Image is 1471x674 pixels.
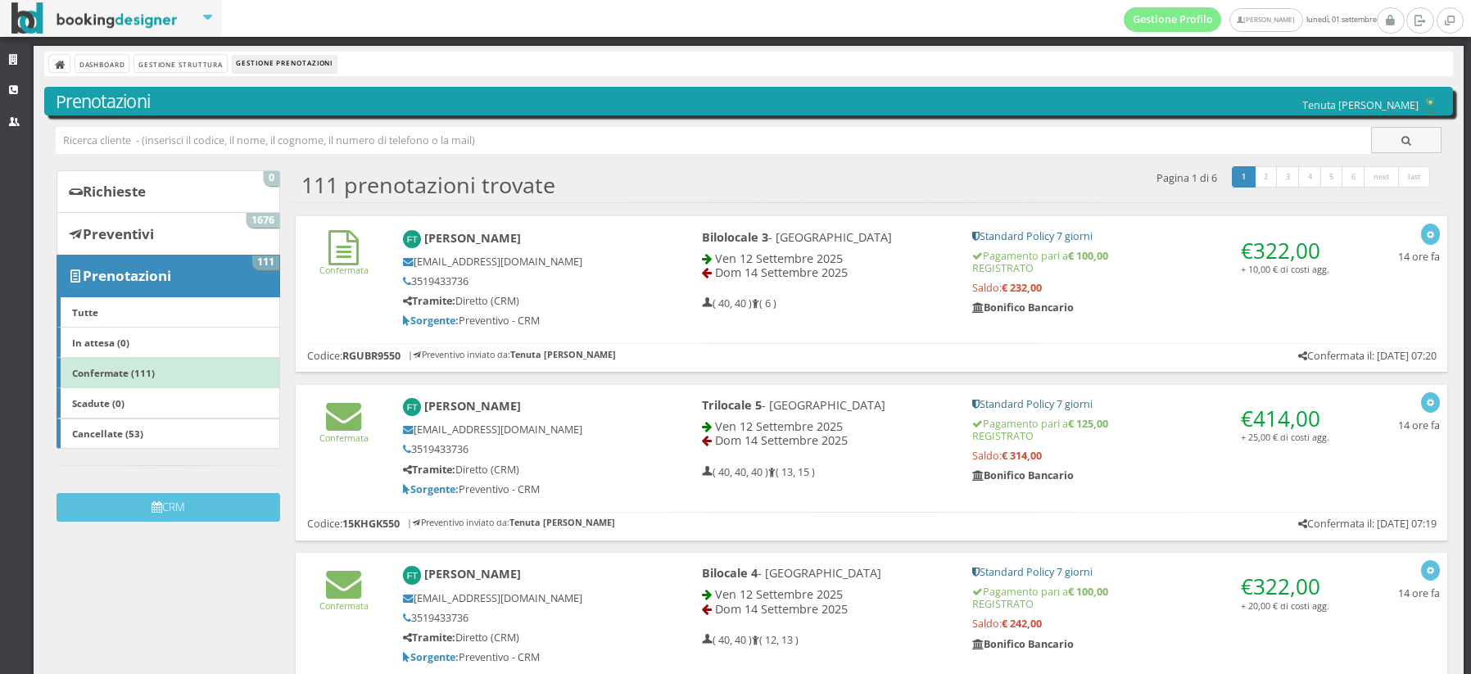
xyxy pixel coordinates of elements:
b: Tramite: [403,631,455,645]
b: Scadute (0) [72,396,124,409]
h5: Pagamento pari a REGISTRATO [972,250,1329,274]
h3: Prenotazioni [56,91,1442,112]
h5: 3519433736 [403,275,646,287]
span: € [1241,572,1320,601]
b: Sorgente: [403,650,459,664]
h5: Standard Policy 7 giorni [972,566,1329,578]
h5: ( 40, 40 ) ( 6 ) [702,297,776,310]
h5: ( 40, 40, 40 ) ( 13, 15 ) [702,466,815,478]
b: In attesa (0) [72,336,129,349]
img: Federica Trivelloni [403,398,422,417]
a: Gestione Profilo [1124,7,1222,32]
h5: Diretto (CRM) [403,295,646,307]
h5: Saldo: [972,617,1329,630]
small: + 10,00 € di costi agg. [1241,263,1329,275]
h4: - [GEOGRAPHIC_DATA] [702,398,950,412]
strong: € 100,00 [1068,585,1108,599]
b: Sorgente: [403,314,459,328]
a: 3 [1276,166,1300,188]
b: Tenuta [PERSON_NAME] [510,348,616,360]
h2: 111 prenotazioni trovate [301,172,555,198]
b: [PERSON_NAME] [424,230,521,246]
h5: Pagamento pari a REGISTRATO [972,418,1329,442]
a: Dashboard [75,55,129,72]
h5: 14 ore fa [1398,419,1440,432]
b: Tenuta [PERSON_NAME] [509,516,615,528]
b: Bonifico Bancario [972,637,1074,651]
strong: € 242,00 [1002,617,1042,631]
strong: € 232,00 [1002,281,1042,295]
a: Confermate (111) [57,357,280,388]
a: Confermata [319,251,369,276]
span: 0 [264,171,280,186]
a: Tutte [57,296,280,328]
small: + 25,00 € di costi agg. [1241,431,1329,443]
a: Richieste 0 [57,170,280,213]
h4: - [GEOGRAPHIC_DATA] [702,230,950,244]
a: Scadute (0) [57,387,280,418]
b: RGUBR9550 [342,349,401,363]
h5: Standard Policy 7 giorni [972,398,1329,410]
span: 322,00 [1253,572,1320,601]
h5: Standard Policy 7 giorni [972,230,1329,242]
h5: 3519433736 [403,612,646,624]
b: Bonifico Bancario [972,468,1074,482]
a: Preventivi 1676 [57,212,280,255]
span: lunedì, 01 settembre [1124,7,1377,32]
img: Federica Trivelloni [403,566,422,585]
span: Ven 12 Settembre 2025 [715,586,843,602]
li: Gestione Prenotazioni [233,55,337,73]
h5: [EMAIL_ADDRESS][DOMAIN_NAME] [403,423,646,436]
img: c17ce5f8a98d11e9805da647fc135771.png [1419,97,1442,115]
h5: Diretto (CRM) [403,631,646,644]
h5: Preventivo - CRM [403,651,646,663]
span: Dom 14 Settembre 2025 [715,432,848,448]
h5: Preventivo - CRM [403,483,646,495]
span: € [1241,236,1320,265]
span: Dom 14 Settembre 2025 [715,601,848,617]
strong: € 125,00 [1068,417,1108,431]
a: Gestione Struttura [134,55,226,72]
b: Confermate (111) [72,366,155,379]
h5: Codice: [307,350,401,362]
h5: Saldo: [972,450,1329,462]
h5: Diretto (CRM) [403,464,646,476]
h5: Pagina 1 di 6 [1156,172,1217,184]
b: Tramite: [403,294,455,308]
small: + 20,00 € di costi agg. [1241,599,1329,612]
button: CRM [57,493,280,522]
a: Cancellate (53) [57,418,280,450]
strong: € 100,00 [1068,249,1108,263]
b: Tutte [72,305,98,319]
h5: Confermata il: [DATE] 07:19 [1298,518,1437,530]
h5: 14 ore fa [1398,251,1440,263]
h5: Confermata il: [DATE] 07:20 [1298,350,1437,362]
h5: Pagamento pari a REGISTRATO [972,586,1329,610]
b: Trilocale 5 [702,397,762,413]
h6: | Preventivo inviato da: [407,518,615,528]
span: 322,00 [1253,236,1320,265]
h5: Tenuta [PERSON_NAME] [1302,97,1442,115]
span: Dom 14 Settembre 2025 [715,265,848,280]
b: Bilolocale 3 [702,229,768,245]
span: Ven 12 Settembre 2025 [715,418,843,434]
h5: 3519433736 [403,443,646,455]
span: Ven 12 Settembre 2025 [715,251,843,266]
h5: Codice: [307,518,400,530]
span: 111 [252,256,280,270]
a: 6 [1342,166,1365,188]
b: [PERSON_NAME] [424,566,521,581]
h5: 14 ore fa [1398,587,1440,599]
a: In attesa (0) [57,327,280,358]
h5: [EMAIL_ADDRESS][DOMAIN_NAME] [403,592,646,604]
a: [PERSON_NAME] [1229,8,1302,32]
b: Richieste [83,182,146,201]
a: 2 [1254,166,1278,188]
b: Tramite: [403,463,455,477]
a: 5 [1320,166,1344,188]
a: Confermata [319,586,369,612]
b: 15KHGK550 [342,517,400,531]
span: € [1241,404,1320,433]
h5: [EMAIL_ADDRESS][DOMAIN_NAME] [403,256,646,268]
a: next [1364,166,1400,188]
